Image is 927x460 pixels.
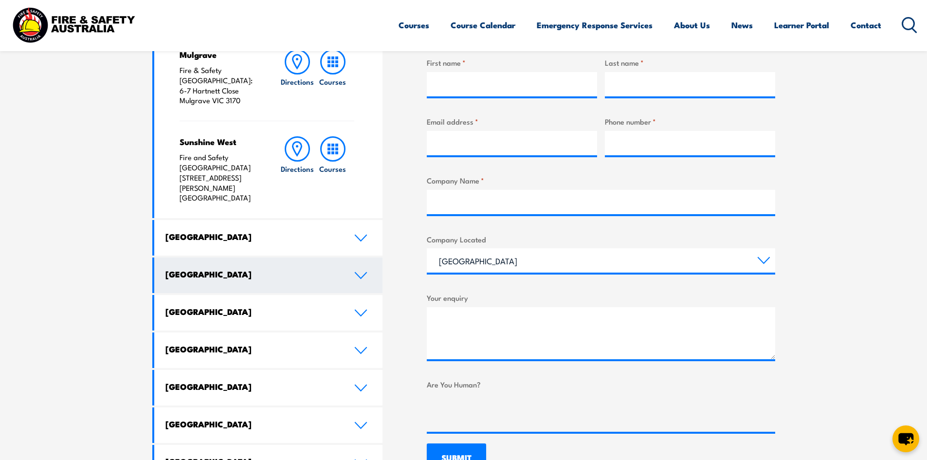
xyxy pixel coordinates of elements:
[319,76,346,87] h6: Courses
[165,381,340,392] h4: [GEOGRAPHIC_DATA]
[851,12,881,38] a: Contact
[427,57,597,68] label: First name
[774,12,829,38] a: Learner Portal
[165,231,340,242] h4: [GEOGRAPHIC_DATA]
[399,12,429,38] a: Courses
[427,292,775,303] label: Your enquiry
[281,76,314,87] h6: Directions
[731,12,753,38] a: News
[165,306,340,317] h4: [GEOGRAPHIC_DATA]
[280,136,315,203] a: Directions
[154,407,383,443] a: [GEOGRAPHIC_DATA]
[165,344,340,354] h4: [GEOGRAPHIC_DATA]
[537,12,653,38] a: Emergency Response Services
[427,234,775,245] label: Company Located
[281,164,314,174] h6: Directions
[280,49,315,106] a: Directions
[605,57,775,68] label: Last name
[674,12,710,38] a: About Us
[605,116,775,127] label: Phone number
[154,258,383,293] a: [GEOGRAPHIC_DATA]
[154,332,383,368] a: [GEOGRAPHIC_DATA]
[315,136,350,203] a: Courses
[154,370,383,405] a: [GEOGRAPHIC_DATA]
[427,175,775,186] label: Company Name
[180,152,261,203] p: Fire and Safety [GEOGRAPHIC_DATA] [STREET_ADDRESS][PERSON_NAME] [GEOGRAPHIC_DATA]
[165,419,340,429] h4: [GEOGRAPHIC_DATA]
[892,425,919,452] button: chat-button
[451,12,515,38] a: Course Calendar
[154,220,383,256] a: [GEOGRAPHIC_DATA]
[180,49,261,60] h4: Mulgrave
[180,65,261,106] p: Fire & Safety [GEOGRAPHIC_DATA]: 6-7 Hartnett Close Mulgrave VIC 3170
[165,269,340,279] h4: [GEOGRAPHIC_DATA]
[315,49,350,106] a: Courses
[319,164,346,174] h6: Courses
[180,136,261,147] h4: Sunshine West
[427,379,775,390] label: Are You Human?
[154,295,383,331] a: [GEOGRAPHIC_DATA]
[427,116,597,127] label: Email address
[427,394,575,432] iframe: reCAPTCHA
